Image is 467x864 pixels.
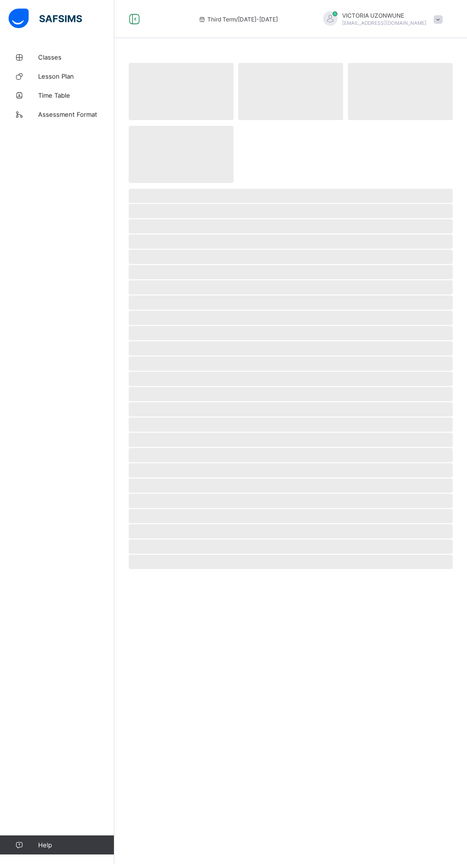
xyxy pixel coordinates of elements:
[238,63,343,120] span: ‌
[129,402,453,417] span: ‌
[198,16,278,23] span: session/term information
[129,372,453,386] span: ‌
[129,356,453,371] span: ‌
[129,494,453,508] span: ‌
[129,478,453,493] span: ‌
[129,63,233,120] span: ‌
[342,12,426,19] span: VICTORIA UZONWUNE
[38,53,114,61] span: Classes
[38,841,114,849] span: Help
[342,20,426,26] span: [EMAIL_ADDRESS][DOMAIN_NAME]
[129,280,453,295] span: ‌
[129,189,453,203] span: ‌
[348,63,453,120] span: ‌
[9,9,82,29] img: safsims
[129,219,453,234] span: ‌
[129,295,453,310] span: ‌
[129,126,233,183] span: ‌
[314,11,447,27] div: VICTORIAUZONWUNE
[129,555,453,569] span: ‌
[129,326,453,340] span: ‌
[129,509,453,523] span: ‌
[129,448,453,462] span: ‌
[129,234,453,249] span: ‌
[38,72,114,80] span: Lesson Plan
[129,463,453,478] span: ‌
[129,311,453,325] span: ‌
[129,433,453,447] span: ‌
[129,204,453,218] span: ‌
[129,539,453,554] span: ‌
[129,387,453,401] span: ‌
[129,250,453,264] span: ‌
[38,111,114,118] span: Assessment Format
[129,524,453,539] span: ‌
[129,265,453,279] span: ‌
[38,91,114,99] span: Time Table
[129,417,453,432] span: ‌
[129,341,453,356] span: ‌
